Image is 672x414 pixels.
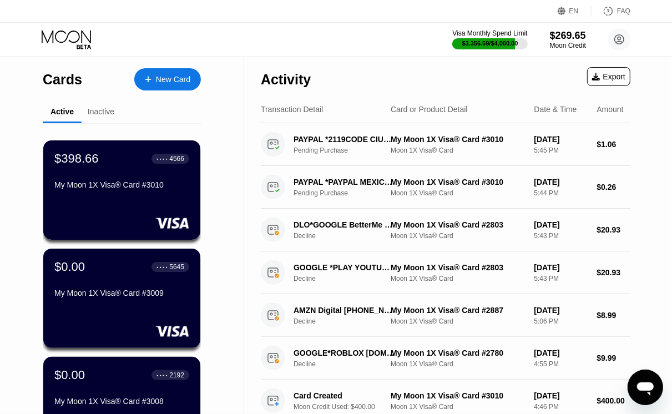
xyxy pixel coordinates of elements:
[462,40,518,47] div: $3,356.59 / $4,000.00
[391,403,525,411] div: Moon 1X Visa® Card
[452,29,527,49] div: Visa Monthly Spend Limit$3,356.59/$4,000.00
[534,220,588,229] div: [DATE]
[569,7,579,15] div: EN
[294,403,402,411] div: Moon Credit Used: $400.00
[534,403,588,411] div: 4:46 PM
[294,220,395,229] div: DLO*GOOGLE BetterMe HealtBogota CO
[558,6,592,17] div: EN
[592,6,630,17] div: FAQ
[261,166,630,209] div: PAYPAL *PAYPAL MEXICO CITY MXPending PurchaseMy Moon 1X Visa® Card #3010Moon 1X Visa® Card[DATE]5...
[88,107,114,116] div: Inactive
[43,72,82,88] div: Cards
[391,360,525,368] div: Moon 1X Visa® Card
[169,371,184,379] div: 2192
[294,263,395,272] div: GOOGLE *PLAY YOUTUBE*D BOGOTA CO
[592,72,625,81] div: Export
[597,140,630,149] div: $1.06
[391,275,525,282] div: Moon 1X Visa® Card
[391,317,525,325] div: Moon 1X Visa® Card
[169,263,184,271] div: 5645
[261,251,630,294] div: GOOGLE *PLAY YOUTUBE*D BOGOTA CODeclineMy Moon 1X Visa® Card #2803Moon 1X Visa® Card[DATE]5:43 PM...
[294,360,402,368] div: Decline
[294,317,402,325] div: Decline
[134,68,201,90] div: New Card
[261,105,323,114] div: Transaction Detail
[534,232,588,240] div: 5:43 PM
[294,306,395,315] div: AMZN Digital [PHONE_NUMBER] US
[534,189,588,197] div: 5:44 PM
[534,135,588,144] div: [DATE]
[50,107,74,116] div: Active
[391,105,468,114] div: Card or Product Detail
[597,225,630,234] div: $20.93
[294,349,395,357] div: GOOGLE*ROBLOX [DOMAIN_NAME][URL]
[156,373,168,377] div: ● ● ● ●
[534,360,588,368] div: 4:55 PM
[294,135,395,144] div: PAYPAL *2119CODE CIUDAD DE MEXMX
[54,152,99,166] div: $398.66
[534,275,588,282] div: 5:43 PM
[294,391,395,400] div: Card Created
[169,155,184,163] div: 4566
[391,178,525,186] div: My Moon 1X Visa® Card #3010
[597,183,630,191] div: $0.26
[628,370,663,405] iframe: Button to launch messaging window
[391,391,525,400] div: My Moon 1X Visa® Card #3010
[534,105,577,114] div: Date & Time
[261,72,311,88] div: Activity
[54,180,189,189] div: My Moon 1X Visa® Card #3010
[156,75,190,84] div: New Card
[391,263,525,272] div: My Moon 1X Visa® Card #2803
[391,147,525,154] div: Moon 1X Visa® Card
[261,337,630,380] div: GOOGLE*ROBLOX [DOMAIN_NAME][URL]DeclineMy Moon 1X Visa® Card #2780Moon 1X Visa® Card[DATE]4:55 PM...
[391,349,525,357] div: My Moon 1X Visa® Card #2780
[550,42,586,49] div: Moon Credit
[597,268,630,277] div: $20.93
[550,30,586,42] div: $269.65
[534,178,588,186] div: [DATE]
[54,368,85,382] div: $0.00
[597,396,630,405] div: $400.00
[617,7,630,15] div: FAQ
[261,209,630,251] div: DLO*GOOGLE BetterMe HealtBogota CODeclineMy Moon 1X Visa® Card #2803Moon 1X Visa® Card[DATE]5:43 ...
[534,391,588,400] div: [DATE]
[43,249,200,348] div: $0.00● ● ● ●5645My Moon 1X Visa® Card #3009
[261,123,630,166] div: PAYPAL *2119CODE CIUDAD DE MEXMXPending PurchaseMy Moon 1X Visa® Card #3010Moon 1X Visa® Card[DAT...
[43,140,200,240] div: $398.66● ● ● ●4566My Moon 1X Visa® Card #3010
[534,349,588,357] div: [DATE]
[54,397,189,406] div: My Moon 1X Visa® Card #3008
[550,30,586,49] div: $269.65Moon Credit
[534,317,588,325] div: 5:06 PM
[534,306,588,315] div: [DATE]
[597,354,630,362] div: $9.99
[294,147,402,154] div: Pending Purchase
[156,265,168,269] div: ● ● ● ●
[294,275,402,282] div: Decline
[534,263,588,272] div: [DATE]
[261,294,630,337] div: AMZN Digital [PHONE_NUMBER] USDeclineMy Moon 1X Visa® Card #2887Moon 1X Visa® Card[DATE]5:06 PM$8.99
[452,29,527,37] div: Visa Monthly Spend Limit
[54,260,85,274] div: $0.00
[391,220,525,229] div: My Moon 1X Visa® Card #2803
[391,306,525,315] div: My Moon 1X Visa® Card #2887
[597,105,623,114] div: Amount
[294,189,402,197] div: Pending Purchase
[156,157,168,160] div: ● ● ● ●
[294,232,402,240] div: Decline
[391,135,525,144] div: My Moon 1X Visa® Card #3010
[597,311,630,320] div: $8.99
[294,178,395,186] div: PAYPAL *PAYPAL MEXICO CITY MX
[534,147,588,154] div: 5:45 PM
[391,189,525,197] div: Moon 1X Visa® Card
[587,67,630,86] div: Export
[391,232,525,240] div: Moon 1X Visa® Card
[54,289,189,297] div: My Moon 1X Visa® Card #3009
